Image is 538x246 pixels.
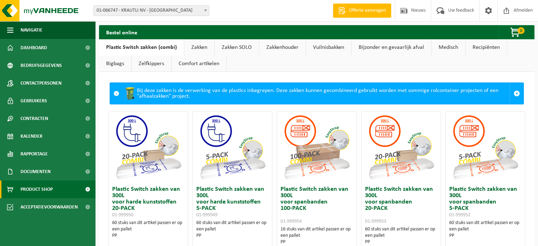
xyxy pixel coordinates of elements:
a: Zelfkippers [132,56,171,72]
a: Zakken SOLO [215,39,259,56]
a: Comfort artikelen [172,56,226,72]
a: Plastic Switch zakken (combi) [99,39,184,56]
a: Bigbags [99,56,131,72]
span: Bedrijfsgegevens [21,57,62,74]
span: Offerte aanvragen [347,7,388,14]
div: PP [112,233,184,239]
span: Kalender [21,127,42,145]
span: Contactpersonen [21,74,62,92]
span: Documenten [21,163,51,181]
div: PP [280,239,353,245]
h2: Bestel online [99,25,144,39]
a: Offerte aanvragen [333,4,391,18]
img: WB-0240-HPE-GN-50.png [123,86,137,101]
div: 60 stuks van dit artikel passen er op een pallet [365,226,437,245]
div: Bij deze zakken is de verwerking van de plastics inbegrepen. Deze zakken kunnen gecombineerd gebr... [123,83,510,104]
span: Dashboard [21,39,47,57]
div: PP [449,233,521,239]
h3: Plastic Switch zakken van 300L voor harde kunststoffen 20-PACK [112,186,184,218]
div: 60 stuks van dit artikel passen er op een pallet [196,220,268,239]
div: 60 stuks van dit artikel passen er op een pallet [449,220,521,239]
span: 01-066747 - KRAUTLI NV - GROOT-BIJGAARDEN [93,5,209,16]
img: 01-999954 [281,112,352,183]
h3: Plastic Switch zakken van 300L voor harde kunststoffen 5-PACK [196,186,268,218]
a: Zakkenhouder [259,39,306,56]
span: 01-066747 - KRAUTLI NV - GROOT-BIJGAARDEN [94,6,209,16]
span: 01-999949 [196,212,218,218]
span: Navigatie [21,21,42,39]
h3: Plastic Switch zakken van 300L voor spanbanden 100-PACK [280,186,353,224]
div: PP [365,239,437,245]
a: Zakken [184,39,214,56]
a: Vuilnisbakken [306,39,351,56]
h3: Plastic Switch zakken van 300L voor spanbanden 5-PACK [449,186,521,218]
span: Acceptatievoorwaarden [21,198,78,216]
img: 01-999952 [450,112,521,183]
a: Bijzonder en gevaarlijk afval [352,39,431,56]
img: 01-999950 [113,112,184,183]
img: 01-999949 [197,112,268,183]
div: 16 stuks van dit artikel passen er op een pallet [280,226,353,245]
img: 01-999953 [366,112,436,183]
a: Sluit melding [510,83,523,104]
button: 0 [498,25,534,39]
span: 0 [517,27,525,34]
span: Product Shop [21,181,53,198]
span: 01-999950 [112,212,133,218]
span: 01-999954 [280,219,302,224]
div: PP [196,233,268,239]
span: 01-999953 [365,219,386,224]
span: Gebruikers [21,92,47,110]
a: Recipiënten [465,39,507,56]
a: Medisch [432,39,465,56]
div: 60 stuks van dit artikel passen er op een pallet [112,220,184,239]
h3: Plastic Switch zakken van 300L voor spanbanden 20-PACK [365,186,437,224]
span: Contracten [21,110,48,127]
span: Rapportage [21,145,48,163]
span: 01-999952 [449,212,470,218]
